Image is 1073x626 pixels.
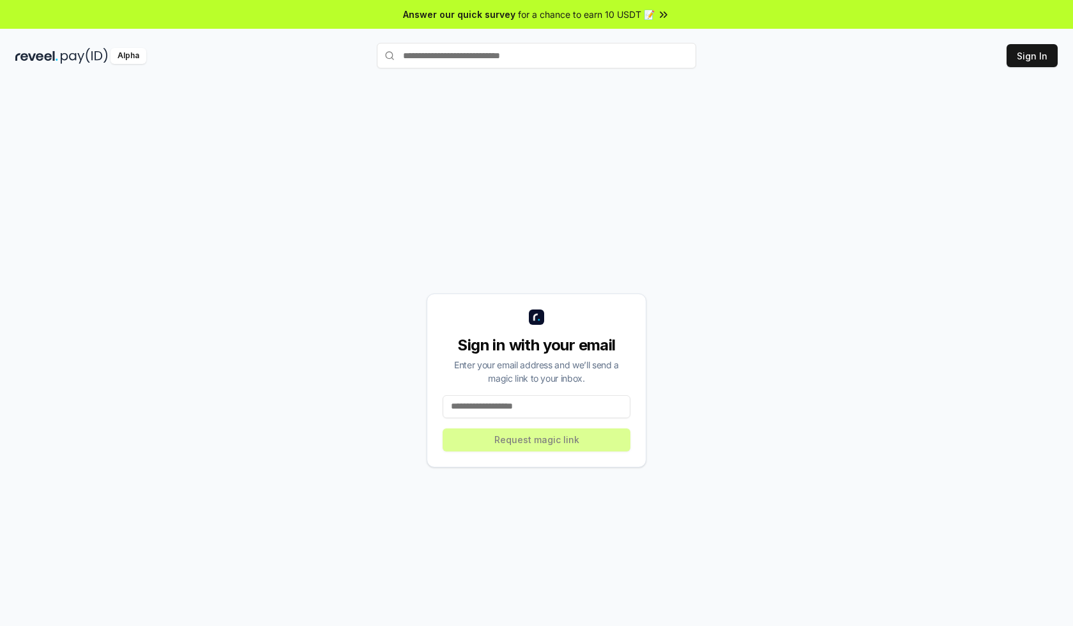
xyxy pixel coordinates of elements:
[15,48,58,64] img: reveel_dark
[403,8,515,21] span: Answer our quick survey
[443,335,630,356] div: Sign in with your email
[443,358,630,385] div: Enter your email address and we’ll send a magic link to your inbox.
[61,48,108,64] img: pay_id
[518,8,655,21] span: for a chance to earn 10 USDT 📝
[110,48,146,64] div: Alpha
[1007,44,1058,67] button: Sign In
[529,309,544,325] img: logo_small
